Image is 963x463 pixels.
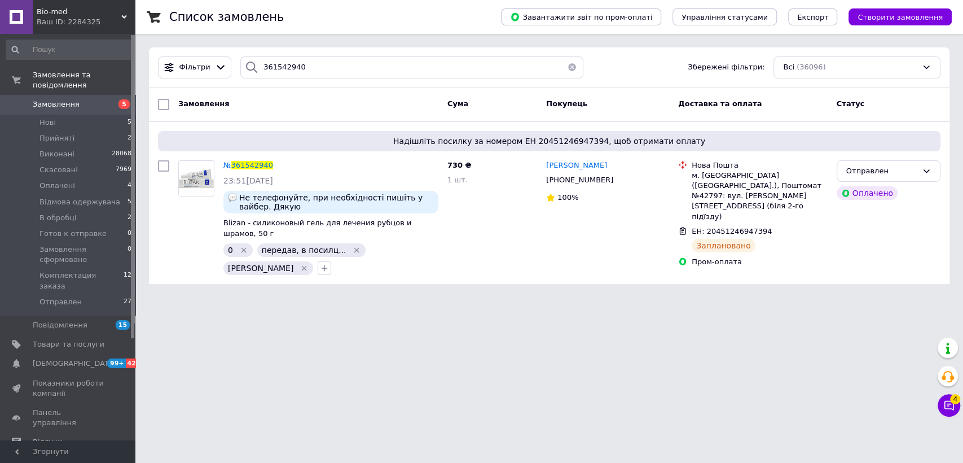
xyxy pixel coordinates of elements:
[126,359,139,368] span: 42
[223,161,231,169] span: №
[681,13,768,21] span: Управління статусами
[240,56,583,78] input: Пошук за номером замовлення, ПІБ покупця, номером телефону, Email, номером накладної
[162,136,936,147] span: Надішліть посилку за номером ЕН 20451246947394, щоб отримати оплату
[228,193,237,202] img: :speech_balloon:
[127,213,131,223] span: 2
[39,213,77,223] span: В обробці
[300,264,309,273] svg: Видалити мітку
[39,165,78,175] span: Скасовані
[692,227,772,235] span: ЕН: 20451246947394
[33,359,116,369] span: [DEMOGRAPHIC_DATA]
[837,12,952,21] a: Створити замовлення
[223,176,273,185] span: 23:51[DATE]
[178,99,229,108] span: Замовлення
[239,246,248,255] svg: Видалити мітку
[692,171,828,222] div: м. [GEOGRAPHIC_DATA] ([GEOGRAPHIC_DATA].), Поштомат №42797: вул. [PERSON_NAME][STREET_ADDRESS] (б...
[39,229,107,239] span: Готов к отправке
[39,117,56,128] span: Нові
[127,197,131,207] span: 5
[688,62,764,73] span: Збережені фільтри:
[228,264,293,273] span: [PERSON_NAME]
[33,339,104,350] span: Товари та послуги
[39,270,124,291] span: Комплектация заказа
[672,8,777,25] button: Управління статусами
[447,161,472,169] span: 730 ₴
[510,12,652,22] span: Завантажити звіт по пром-оплаті
[783,62,794,73] span: Всі
[692,257,828,267] div: Пром-оплата
[116,165,131,175] span: 7969
[39,181,75,191] span: Оплачені
[837,186,898,200] div: Оплачено
[127,181,131,191] span: 4
[546,160,607,171] a: [PERSON_NAME]
[33,378,104,399] span: Показники роботи компанії
[33,99,80,110] span: Замовлення
[678,99,762,108] span: Доставка та оплата
[546,176,613,184] span: [PHONE_NUMBER]
[846,165,917,177] div: Отправлен
[178,160,214,196] a: Фото товару
[127,229,131,239] span: 0
[127,117,131,128] span: 5
[223,219,411,238] a: Blizan - силиконовый гель для лечения рубцов и шрамов, 50 г
[37,7,121,17] span: Bio-med
[39,133,74,143] span: Прийняті
[33,437,62,447] span: Відгуки
[118,99,130,109] span: 5
[223,161,273,169] a: №361542940
[112,149,131,159] span: 28068
[692,160,828,171] div: Нова Пошта
[127,244,131,265] span: 0
[501,8,661,25] button: Завантажити звіт по пром-оплаті
[557,193,578,202] span: 100%
[6,40,133,60] input: Пошук
[239,193,434,211] span: Не телефонуйте, при необхідності пишіть у вайбер. Дякую
[692,239,755,252] div: Заплановано
[228,246,233,255] span: 0
[447,176,468,184] span: 1 шт.
[950,394,960,404] span: 4
[788,8,838,25] button: Експорт
[352,246,361,255] svg: Видалити мітку
[837,99,865,108] span: Статус
[179,161,214,196] img: Фото товару
[33,70,135,90] span: Замовлення та повідомлення
[858,13,943,21] span: Створити замовлення
[107,359,126,368] span: 99+
[116,320,130,330] span: 15
[447,99,468,108] span: Cума
[797,13,829,21] span: Експорт
[848,8,952,25] button: Створити замовлення
[231,161,273,169] span: 361542940
[39,244,127,265] span: Замовлення сформоване
[262,246,346,255] span: передав, в посилц...
[938,394,960,417] button: Чат з покупцем4
[33,408,104,428] span: Панель управління
[169,10,284,24] h1: Список замовлень
[797,63,826,71] span: (36096)
[33,320,87,330] span: Повідомлення
[124,270,131,291] span: 12
[39,149,74,159] span: Виконані
[179,62,210,73] span: Фільтри
[124,297,131,307] span: 27
[39,297,82,307] span: Отправлен
[546,161,607,169] span: [PERSON_NAME]
[546,99,587,108] span: Покупець
[37,17,135,27] div: Ваш ID: 2284325
[39,197,120,207] span: Відмова одержувача
[127,133,131,143] span: 2
[561,56,583,78] button: Очистить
